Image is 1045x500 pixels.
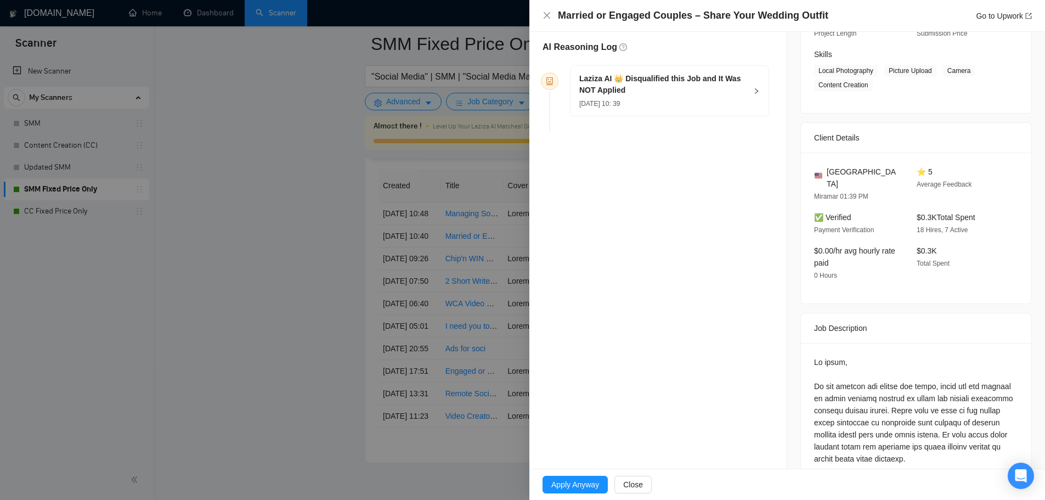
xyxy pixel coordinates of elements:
[814,213,851,222] span: ✅ Verified
[917,246,937,255] span: $0.3K
[814,123,1018,153] div: Client Details
[976,12,1032,20] a: Go to Upworkexport
[814,226,874,234] span: Payment Verification
[546,77,553,85] span: robot
[619,43,627,51] span: question-circle
[543,476,608,493] button: Apply Anyway
[814,79,873,91] span: Content Creation
[814,272,837,279] span: 0 Hours
[814,193,868,200] span: Miramar 01:39 PM
[543,11,551,20] button: Close
[917,30,968,37] span: Submission Price
[917,213,975,222] span: $0.3K Total Spent
[753,88,760,94] span: right
[814,30,856,37] span: Project Length
[814,313,1018,343] div: Job Description
[917,260,950,267] span: Total Spent
[543,41,617,54] h5: AI Reasoning Log
[623,479,643,491] span: Close
[827,166,899,190] span: [GEOGRAPHIC_DATA]
[917,181,972,188] span: Average Feedback
[814,50,832,59] span: Skills
[1025,13,1032,19] span: export
[614,476,652,493] button: Close
[543,11,551,20] span: close
[917,167,933,176] span: ⭐ 5
[1008,463,1034,489] div: Open Intercom Messenger
[579,73,747,96] h5: Laziza AI 👑 Disqualified this Job and It Was NOT Applied
[917,226,968,234] span: 18 Hires, 7 Active
[579,100,620,108] span: [DATE] 10: 39
[884,65,936,77] span: Picture Upload
[943,65,975,77] span: Camera
[815,172,822,179] img: 🇺🇸
[551,479,599,491] span: Apply Anyway
[814,65,878,77] span: Local Photography
[814,246,895,267] span: $0.00/hr avg hourly rate paid
[558,9,828,23] h4: Married or Engaged Couples – Share Your Wedding Outfit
